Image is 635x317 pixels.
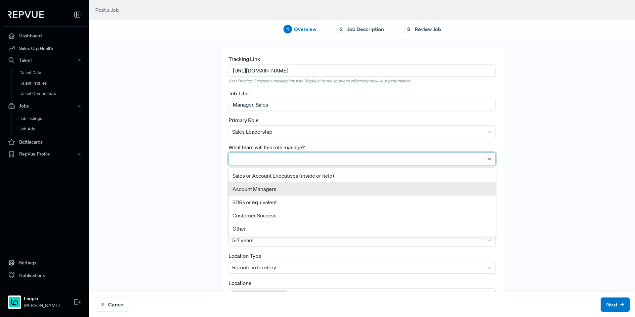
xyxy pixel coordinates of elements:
span: Overview [294,25,317,33]
label: Location Type [229,252,262,260]
a: LoopioLoopio[PERSON_NAME] [3,287,87,312]
label: Tracking Link [229,55,260,63]
a: Job Listings [12,113,96,124]
div: [GEOGRAPHIC_DATA] [232,290,279,299]
div: Other [229,222,496,235]
em: Best Practice: Generate a tracking link with "RepVue" as the source to effectively track your per... [229,78,496,84]
input: https://www.yoursite.com [229,64,496,76]
img: RepVue [8,11,44,18]
div: 2 [336,24,346,34]
button: RepVue Profile [3,149,87,160]
img: Loopio [9,297,20,307]
div: 3 [404,24,413,34]
div: Remove Greater Toronto Area [279,290,287,299]
a: Talent Competitors [12,88,96,99]
span: Review Job [415,25,441,33]
a: Notifications [3,269,87,282]
a: Battlecards [3,136,87,149]
label: Locations [229,279,251,287]
div: SDRs or equivalent [229,196,496,209]
label: What team will this role manage? [229,143,305,151]
label: Job Title [229,89,249,97]
span: Job Description [347,25,384,33]
span: [PERSON_NAME] [24,302,60,309]
label: Primary Role [229,116,259,124]
button: Cancel [95,297,130,312]
button: Talent [3,55,87,66]
a: Talent Profiles [12,78,96,89]
a: Settings [3,256,87,269]
button: Next [601,297,630,312]
strong: Loopio [24,295,60,302]
div: Account Managers [229,182,496,196]
a: Dashboard [3,29,87,42]
a: Talent Data [12,68,96,78]
a: Job Ads [12,124,96,134]
div: Customer Success [229,209,496,222]
a: Sales Org Health [3,42,87,55]
div: Sales or Account Executives (inside or field) [229,169,496,182]
button: Jobs [3,101,87,112]
div: 1 [283,24,292,34]
span: Post a Job [95,7,119,13]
